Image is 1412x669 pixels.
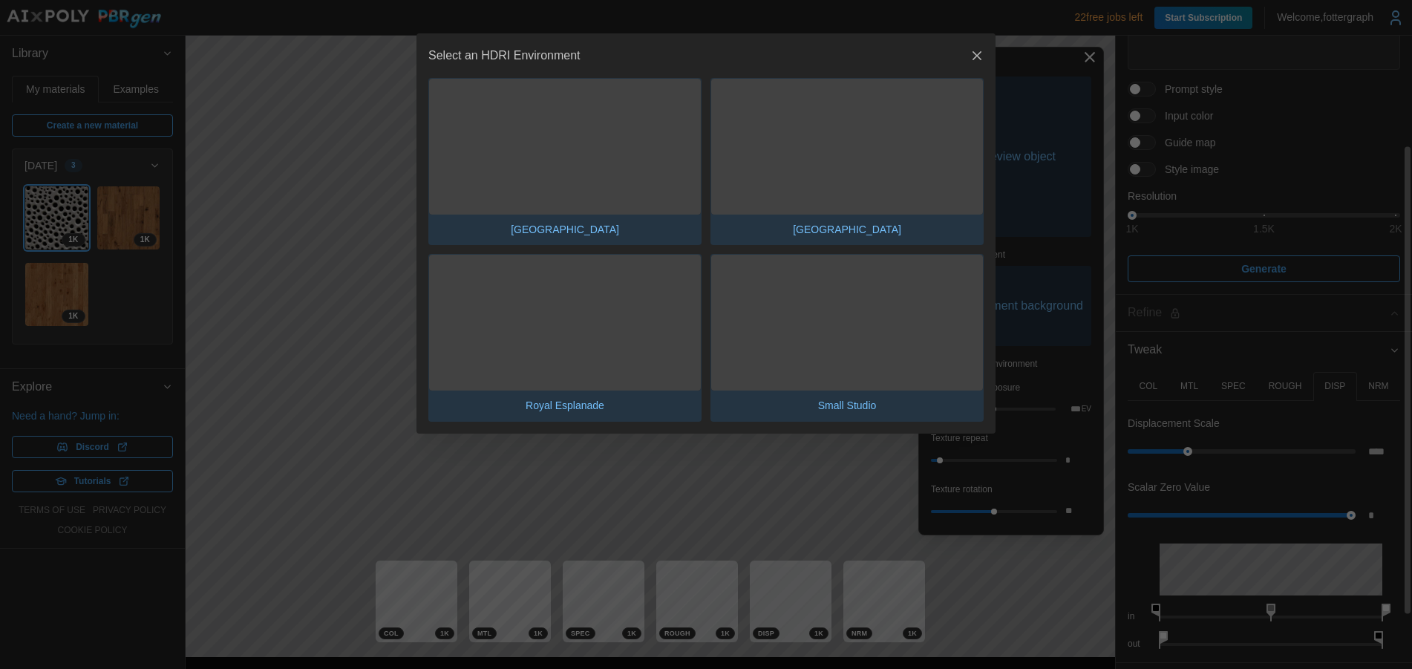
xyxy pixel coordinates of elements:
button: Small StudioSmall Studio [710,254,984,421]
p: Small Studio [811,391,884,420]
p: Royal Esplanade [518,391,612,420]
h2: Select an HDRI Environment [428,50,581,62]
p: [GEOGRAPHIC_DATA] [785,215,909,244]
p: [GEOGRAPHIC_DATA] [503,215,627,244]
button: Golden Gate Hills[GEOGRAPHIC_DATA] [710,78,984,245]
button: Cobblestone Street[GEOGRAPHIC_DATA] [428,78,702,245]
button: Royal EsplanadeRoyal Esplanade [428,254,702,421]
